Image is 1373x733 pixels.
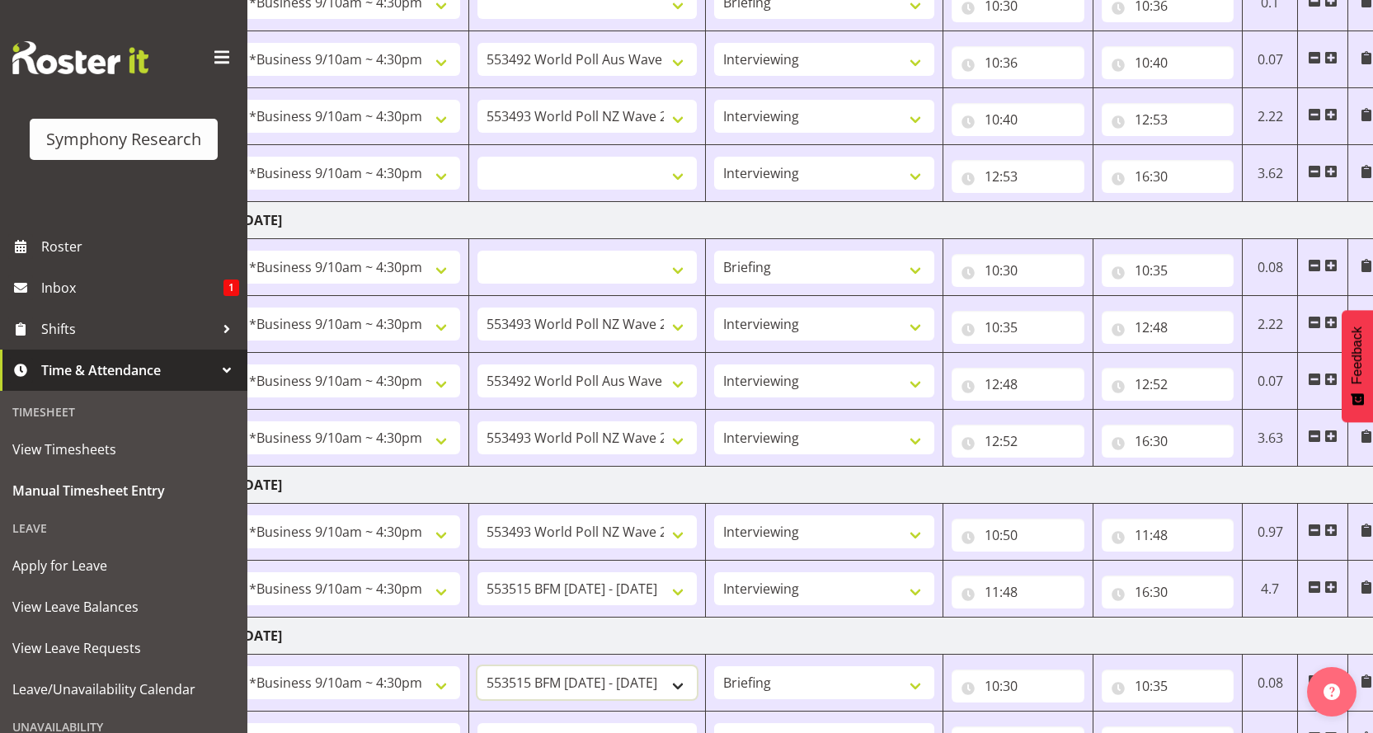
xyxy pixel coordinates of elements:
img: Rosterit website logo [12,41,148,74]
input: Click to select... [952,254,1084,287]
input: Click to select... [952,311,1084,344]
span: 1 [223,280,239,296]
input: Click to select... [1102,519,1234,552]
input: Click to select... [1102,311,1234,344]
div: Timesheet [4,395,243,429]
div: Symphony Research [46,127,201,152]
div: Leave [4,511,243,545]
span: Time & Attendance [41,358,214,383]
input: Click to select... [952,368,1084,401]
input: Click to select... [1102,368,1234,401]
input: Click to select... [952,160,1084,193]
img: help-xxl-2.png [1324,684,1340,700]
td: 0.07 [1243,353,1298,410]
span: View Leave Requests [12,636,235,660]
span: Leave/Unavailability Calendar [12,677,235,702]
a: Apply for Leave [4,545,243,586]
input: Click to select... [1102,425,1234,458]
span: Inbox [41,275,223,300]
a: Leave/Unavailability Calendar [4,669,243,710]
input: Click to select... [952,103,1084,136]
span: Apply for Leave [12,553,235,578]
a: View Leave Balances [4,586,243,627]
input: Click to select... [1102,46,1234,79]
span: Shifts [41,317,214,341]
input: Click to select... [952,576,1084,608]
span: Roster [41,234,239,259]
td: 3.62 [1243,145,1298,202]
td: 2.22 [1243,296,1298,353]
td: 4.7 [1243,561,1298,618]
td: 0.07 [1243,31,1298,88]
a: View Leave Requests [4,627,243,669]
a: View Timesheets [4,429,243,470]
input: Click to select... [1102,160,1234,193]
td: 0.08 [1243,239,1298,296]
td: 0.08 [1243,655,1298,712]
a: Manual Timesheet Entry [4,470,243,511]
input: Click to select... [952,670,1084,702]
input: Click to select... [1102,670,1234,702]
td: 0.97 [1243,504,1298,561]
td: 2.22 [1243,88,1298,145]
button: Feedback - Show survey [1342,310,1373,422]
span: Feedback [1350,327,1365,384]
input: Click to select... [1102,254,1234,287]
td: 3.63 [1243,410,1298,467]
span: View Leave Balances [12,594,235,619]
input: Click to select... [952,425,1084,458]
input: Click to select... [1102,103,1234,136]
input: Click to select... [1102,576,1234,608]
input: Click to select... [952,46,1084,79]
span: Manual Timesheet Entry [12,478,235,503]
input: Click to select... [952,519,1084,552]
span: View Timesheets [12,437,235,462]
